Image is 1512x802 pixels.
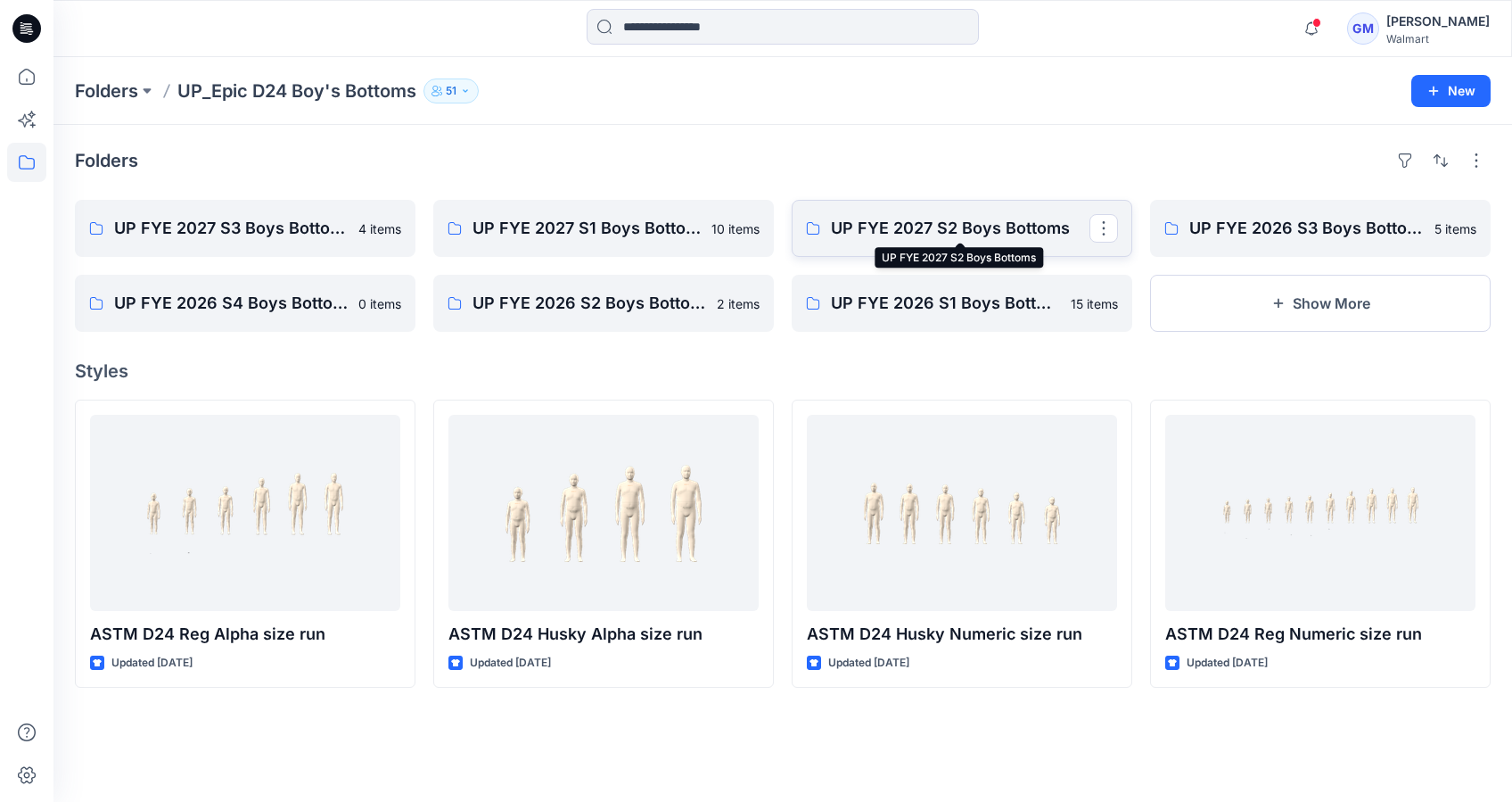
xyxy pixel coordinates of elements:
p: Updated [DATE] [828,654,909,673]
button: Show More [1150,275,1491,332]
p: 10 items [711,219,760,238]
p: Updated [DATE] [1187,654,1268,673]
a: UP FYE 2026 S2 Boys Bottoms2 items [433,275,774,332]
p: 2 items [717,294,760,313]
p: UP FYE 2027 S2 Boys Bottoms [831,216,1089,241]
div: GM [1347,12,1379,45]
p: 4 items [358,219,401,238]
p: ASTM D24 Husky Numeric size run [807,622,1117,647]
a: UP FYE 2027 S3 Boys Bottoms4 items [75,200,415,257]
p: ASTM D24 Reg Numeric size run [1165,622,1475,647]
div: Walmart [1386,32,1490,45]
a: UP FYE 2026 S4 Boys Bottoms0 items [75,275,415,332]
p: 15 items [1071,294,1118,313]
p: 51 [446,81,456,101]
button: New [1411,75,1491,107]
a: Folders [75,79,138,103]
a: UP FYE 2026 S1 Boys Bottoms15 items [792,275,1132,332]
a: ASTM D24 Husky Numeric size run [807,415,1117,611]
p: Updated [DATE] [111,654,193,673]
p: UP FYE 2026 S2 Boys Bottoms [472,291,706,316]
p: ASTM D24 Husky Alpha size run [448,622,759,647]
div: [PERSON_NAME] [1386,11,1490,32]
p: UP FYE 2027 S3 Boys Bottoms [114,216,348,241]
h4: Styles [75,360,1491,382]
a: UP FYE 2027 S1 Boys Bottoms10 items [433,200,774,257]
a: ASTM D24 Husky Alpha size run [448,415,759,611]
p: 0 items [358,294,401,313]
p: UP FYE 2027 S1 Boys Bottoms [472,216,701,241]
p: UP_Epic D24 Boy's Bottoms [177,79,416,103]
h4: Folders [75,150,138,171]
p: UP FYE 2026 S3 Boys Bottoms [1189,216,1424,241]
p: ASTM D24 Reg Alpha size run [90,622,400,647]
button: 51 [423,79,479,103]
a: ASTM D24 Reg Alpha size run [90,415,400,611]
a: UP FYE 2026 S3 Boys Bottoms5 items [1150,200,1491,257]
p: 5 items [1434,219,1476,238]
p: UP FYE 2026 S1 Boys Bottoms [831,291,1060,316]
a: ASTM D24 Reg Numeric size run [1165,415,1475,611]
a: UP FYE 2027 S2 Boys Bottoms [792,200,1132,257]
p: Updated [DATE] [470,654,551,673]
p: UP FYE 2026 S4 Boys Bottoms [114,291,348,316]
